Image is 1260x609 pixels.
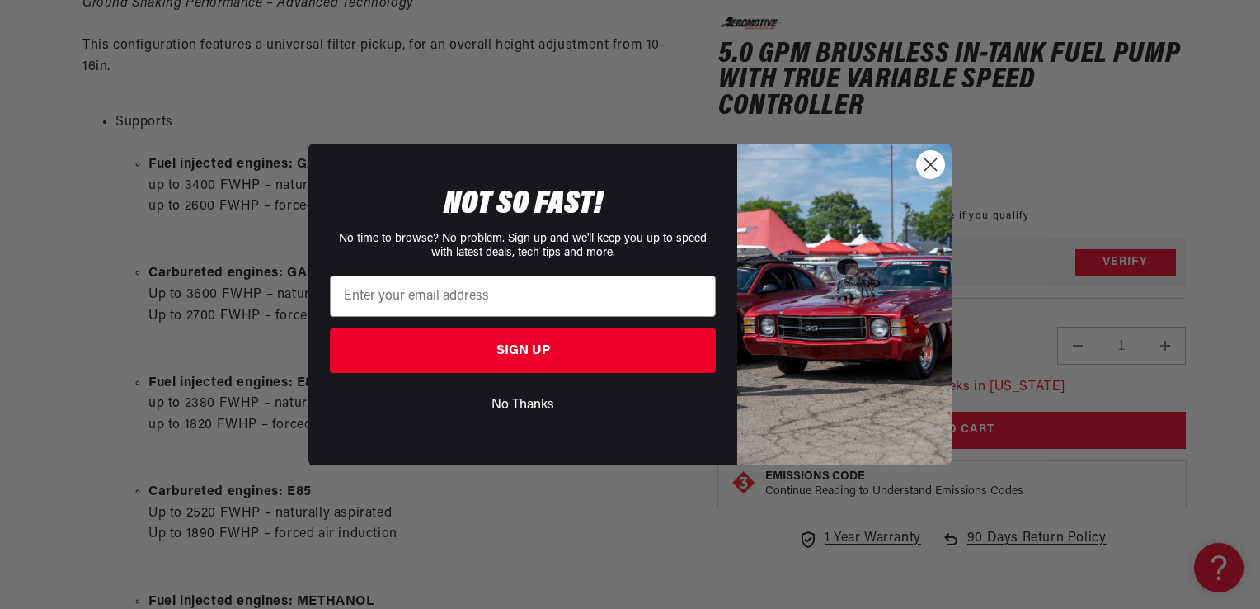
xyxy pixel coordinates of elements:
input: Enter your email address [330,276,716,317]
span: No time to browse? No problem. Sign up and we'll keep you up to speed with latest deals, tech tip... [339,233,707,259]
button: Close dialog [916,150,945,179]
button: No Thanks [330,389,716,421]
button: SIGN UP [330,328,716,373]
img: 85cdd541-2605-488b-b08c-a5ee7b438a35.jpeg [737,144,952,465]
span: NOT SO FAST! [444,188,603,221]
